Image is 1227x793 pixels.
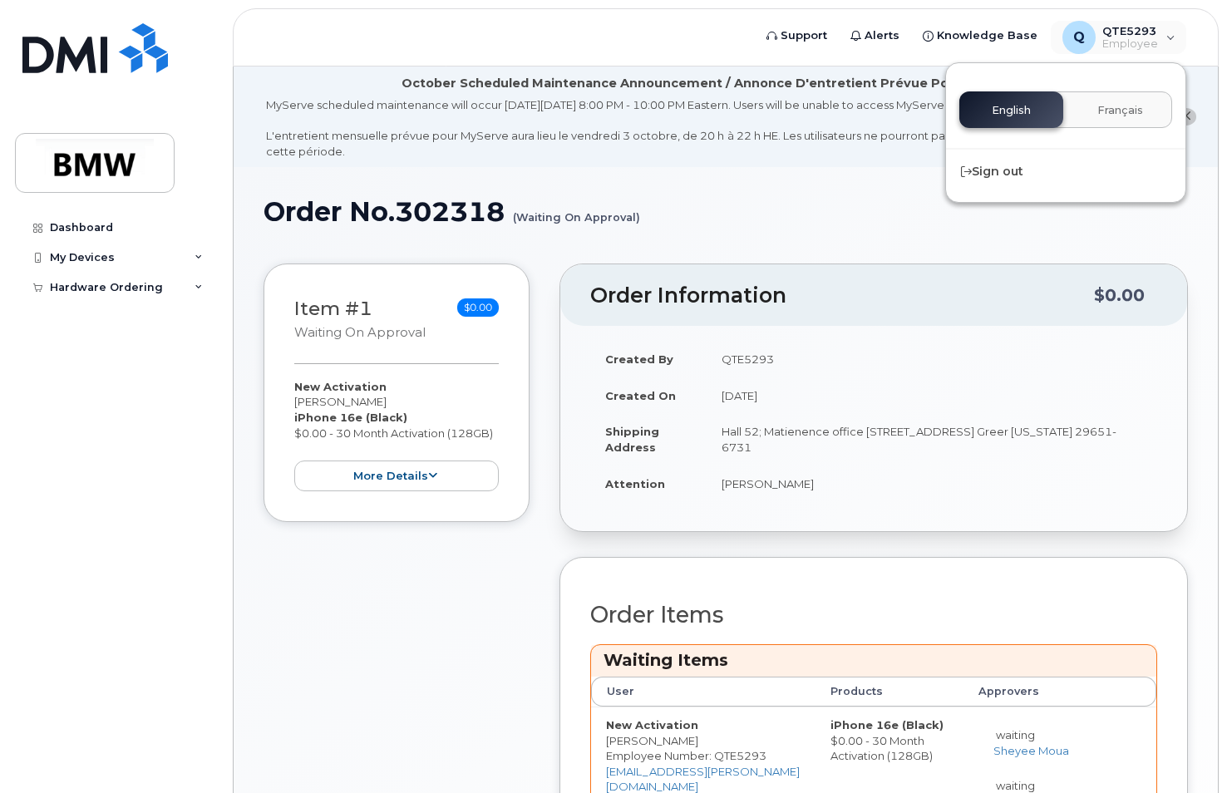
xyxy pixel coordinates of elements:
small: (Waiting On Approval) [513,197,640,223]
small: Waiting On Approval [294,325,426,340]
span: Français [1097,104,1143,117]
h2: Order Information [590,284,1094,308]
strong: Created By [605,352,673,366]
strong: Created On [605,389,676,402]
strong: Attention [605,477,665,490]
span: waiting [996,728,1035,741]
strong: iPhone 16e (Black) [830,718,944,731]
strong: New Activation [294,380,387,393]
h3: Item #1 [294,298,426,341]
div: $0.00 [1094,279,1145,311]
button: more details [294,461,499,491]
div: MyServe scheduled maintenance will occur [DATE][DATE] 8:00 PM - 10:00 PM Eastern. Users will be u... [266,97,1154,159]
h3: Waiting Items [604,649,1144,672]
span: Employee Number: QTE5293 [606,749,766,762]
span: waiting [996,779,1035,792]
span: $0.00 [457,298,499,317]
td: Hall 52; Matienence office [STREET_ADDRESS] Greer [US_STATE] 29651-6731 [707,413,1157,465]
div: [PERSON_NAME] $0.00 - 30 Month Activation (128GB) [294,379,499,491]
td: [DATE] [707,377,1157,414]
h1: Order No.302318 [264,197,1188,226]
strong: Shipping Address [605,425,659,454]
th: Products [816,677,964,707]
a: Sheyee Moua [993,744,1069,757]
div: Sign out [946,156,1185,187]
iframe: Messenger Launcher [1155,721,1215,781]
div: October Scheduled Maintenance Announcement / Annonce D'entretient Prévue Pour octobre [402,75,1018,92]
strong: New Activation [606,718,698,731]
td: [PERSON_NAME] [707,465,1157,502]
strong: iPhone 16e (Black) [294,411,407,424]
th: Approvers [963,677,1126,707]
th: User [591,677,816,707]
td: QTE5293 [707,341,1157,377]
h2: Order Items [590,603,1157,628]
